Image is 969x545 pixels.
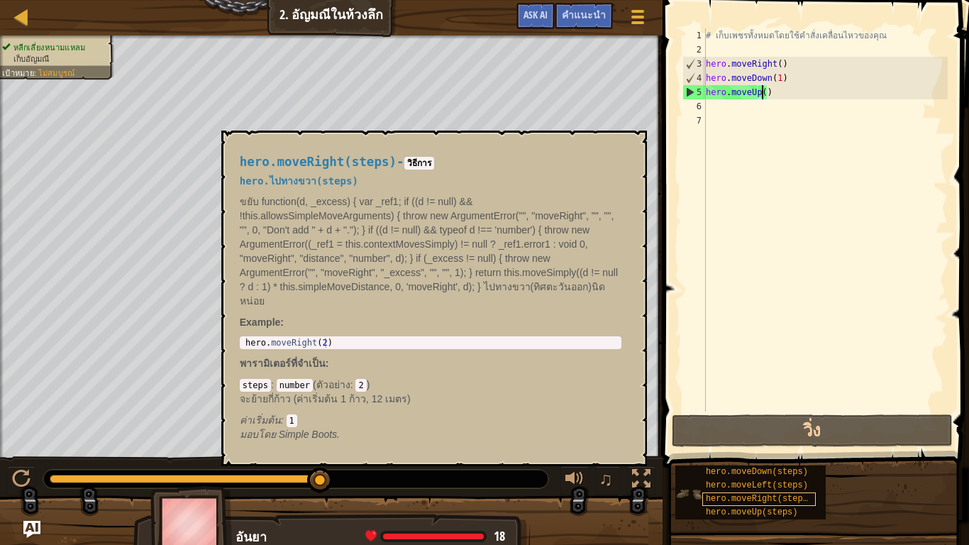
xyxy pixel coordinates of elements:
[240,379,271,392] code: steps
[350,379,356,390] span: :
[240,392,621,406] p: จะย้ายกี่ก้าว (ค่าเริ่มต้น 1 ก้าว, 12 เมตร)
[706,467,808,477] span: hero.moveDown(steps)
[494,527,505,545] span: 18
[240,429,279,440] span: มอบโดย
[240,429,340,440] em: Simple Boots.
[23,521,40,538] button: Ask AI
[683,57,706,71] div: 3
[7,466,35,495] button: Ctrl + P: Play
[316,379,350,390] span: ตัวอย่าง
[240,316,281,328] span: Example
[271,379,277,390] span: :
[627,466,655,495] button: สลับเป็นเต็มจอ
[287,414,297,427] code: 1
[706,494,813,504] span: hero.moveRight(steps)
[682,99,706,114] div: 6
[682,43,706,57] div: 2
[355,379,366,392] code: 2
[38,68,74,77] span: ไม่สมบูรณ์
[2,53,106,65] li: เก็บอัญมณี
[2,68,34,77] span: เป้าหมาย
[240,155,621,169] h4: -
[240,358,326,369] span: พารามิเตอร์ที่จำเป็น
[620,3,655,36] button: แสดงเมนูเกมส์
[277,379,313,392] code: number
[404,157,434,170] code: วิธีการ
[524,8,548,21] span: Ask AI
[560,466,589,495] button: ปรับระดับเสียง
[706,507,798,517] span: hero.moveUp(steps)
[682,114,706,128] div: 7
[34,68,38,77] span: :
[682,28,706,43] div: 1
[13,54,50,63] span: เก็บอัญมณี
[683,85,706,99] div: 5
[706,480,808,490] span: hero.moveLeft(steps)
[599,468,613,490] span: ♫
[562,8,606,21] span: คำแนะนำ
[596,466,620,495] button: ♫
[683,71,706,85] div: 4
[516,3,555,29] button: Ask AI
[240,378,621,427] div: ( )
[365,530,505,543] div: health: 18 / 18
[240,414,281,426] span: ค่าเริ่มต้น
[240,175,358,187] span: hero.ไปทางขวา(steps)
[672,414,953,447] button: วิ่ง
[2,42,106,53] li: หลีกเลี่ยงหนามแหลม
[326,358,329,369] span: :
[281,414,287,426] span: :
[240,194,621,308] p: ขยับ function(d, _excess) { var _ref1; if ((d != null) && !this.allowsSimpleMoveArguments) { thro...
[240,316,284,328] strong: :
[240,155,397,169] span: hero.moveRight(steps)
[675,480,702,507] img: portrait.png
[13,43,86,52] span: หลีกเลี่ยงหนามแหลม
